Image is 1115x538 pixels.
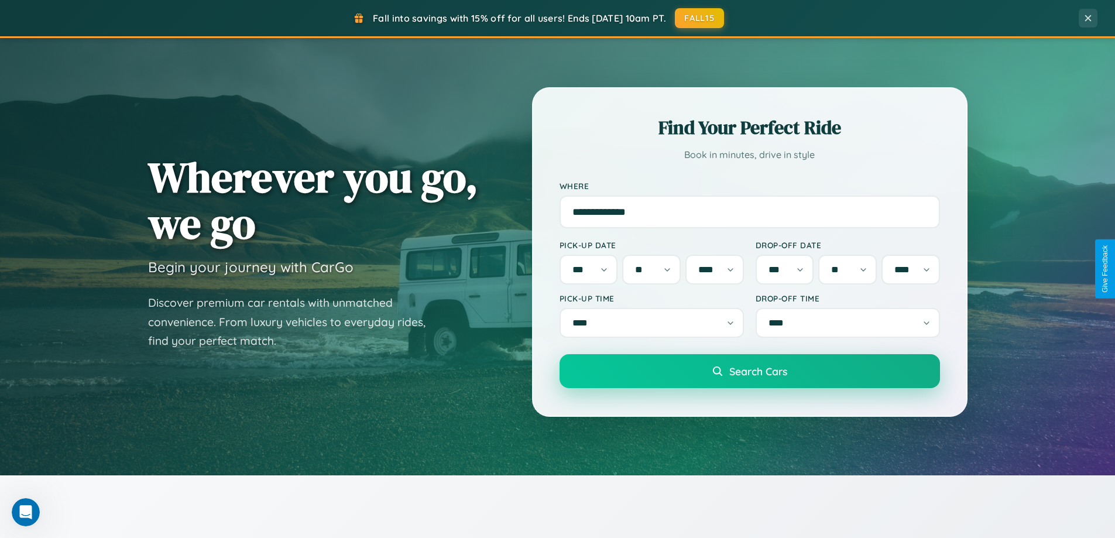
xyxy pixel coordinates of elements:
button: FALL15 [675,8,724,28]
p: Discover premium car rentals with unmatched convenience. From luxury vehicles to everyday rides, ... [148,293,441,351]
iframe: Intercom live chat [12,498,40,526]
label: Where [560,181,940,191]
label: Pick-up Date [560,240,744,250]
h2: Find Your Perfect Ride [560,115,940,141]
span: Search Cars [729,365,787,378]
label: Drop-off Date [756,240,940,250]
span: Fall into savings with 15% off for all users! Ends [DATE] 10am PT. [373,12,666,24]
div: Give Feedback [1101,245,1109,293]
h3: Begin your journey with CarGo [148,258,354,276]
label: Pick-up Time [560,293,744,303]
p: Book in minutes, drive in style [560,146,940,163]
h1: Wherever you go, we go [148,154,478,246]
button: Search Cars [560,354,940,388]
label: Drop-off Time [756,293,940,303]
